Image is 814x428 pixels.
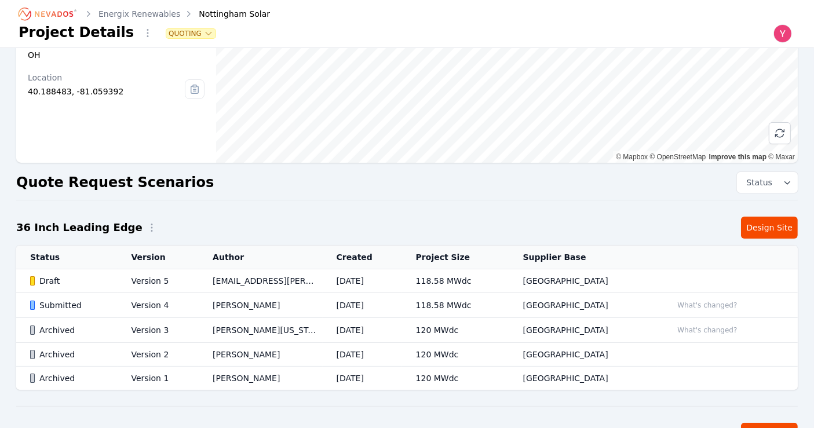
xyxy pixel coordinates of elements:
[509,269,659,293] td: [GEOGRAPHIC_DATA]
[402,343,509,367] td: 120 MWdc
[118,343,199,367] td: Version 2
[30,349,112,360] div: Archived
[768,153,795,161] a: Maxar
[30,275,112,287] div: Draft
[323,246,402,269] th: Created
[199,246,322,269] th: Author
[323,343,402,367] td: [DATE]
[323,367,402,390] td: [DATE]
[30,372,112,384] div: Archived
[28,72,185,83] div: Location
[118,269,199,293] td: Version 5
[16,246,118,269] th: Status
[402,318,509,343] td: 120 MWdc
[118,367,199,390] td: Version 1
[30,299,112,311] div: Submitted
[773,24,792,43] img: Yoni Bennett
[742,177,772,188] span: Status
[182,8,270,20] div: Nottingham Solar
[118,246,199,269] th: Version
[16,173,214,192] h2: Quote Request Scenarios
[19,5,270,23] nav: Breadcrumb
[19,23,134,42] h1: Project Details
[28,49,205,61] div: OH
[16,318,798,343] tr: ArchivedVersion 3[PERSON_NAME][US_STATE][DATE]120 MWdc[GEOGRAPHIC_DATA]What's changed?
[199,293,322,318] td: [PERSON_NAME]
[616,153,648,161] a: Mapbox
[28,86,185,97] div: 40.188483, -81.059392
[737,172,798,193] button: Status
[650,153,706,161] a: OpenStreetMap
[199,318,322,343] td: [PERSON_NAME][US_STATE]
[16,269,798,293] tr: DraftVersion 5[EMAIL_ADDRESS][PERSON_NAME][DOMAIN_NAME][DATE]118.58 MWdc[GEOGRAPHIC_DATA]
[323,269,402,293] td: [DATE]
[98,8,180,20] a: Energix Renewables
[199,343,322,367] td: [PERSON_NAME]
[16,293,798,318] tr: SubmittedVersion 4[PERSON_NAME][DATE]118.58 MWdc[GEOGRAPHIC_DATA]What's changed?
[118,293,199,318] td: Version 4
[741,217,798,239] a: Design Site
[199,367,322,390] td: [PERSON_NAME]
[402,367,509,390] td: 120 MWdc
[118,318,199,343] td: Version 3
[509,293,659,318] td: [GEOGRAPHIC_DATA]
[30,324,112,336] div: Archived
[16,367,798,390] tr: ArchivedVersion 1[PERSON_NAME][DATE]120 MWdc[GEOGRAPHIC_DATA]
[166,29,216,38] button: Quoting
[16,220,143,236] h2: 36 Inch Leading Edge
[402,293,509,318] td: 118.58 MWdc
[709,153,766,161] a: Improve this map
[323,318,402,343] td: [DATE]
[672,324,742,336] button: What's changed?
[509,367,659,390] td: [GEOGRAPHIC_DATA]
[509,318,659,343] td: [GEOGRAPHIC_DATA]
[402,269,509,293] td: 118.58 MWdc
[509,246,659,269] th: Supplier Base
[672,299,742,312] button: What's changed?
[402,246,509,269] th: Project Size
[199,269,322,293] td: [EMAIL_ADDRESS][PERSON_NAME][DOMAIN_NAME]
[16,343,798,367] tr: ArchivedVersion 2[PERSON_NAME][DATE]120 MWdc[GEOGRAPHIC_DATA]
[323,293,402,318] td: [DATE]
[509,343,659,367] td: [GEOGRAPHIC_DATA]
